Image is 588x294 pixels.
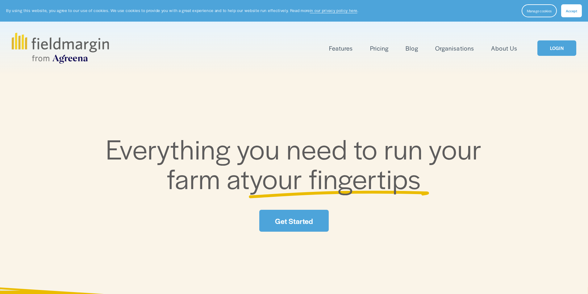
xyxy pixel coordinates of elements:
[406,43,418,53] a: Blog
[491,43,517,53] a: About Us
[6,8,358,14] p: By using this website, you agree to our use of cookies. We use cookies to provide you with a grea...
[250,159,421,197] span: your fingertips
[566,8,577,13] span: Accept
[310,8,357,13] a: in our privacy policy here
[561,4,582,17] button: Accept
[435,43,474,53] a: Organisations
[259,210,328,232] a: Get Started
[12,33,109,64] img: fieldmargin.com
[527,8,552,13] span: Manage cookies
[537,40,576,56] a: LOGIN
[329,43,353,53] a: folder dropdown
[329,44,353,53] span: Features
[522,4,557,17] button: Manage cookies
[106,129,488,197] span: Everything you need to run your farm at
[370,43,389,53] a: Pricing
